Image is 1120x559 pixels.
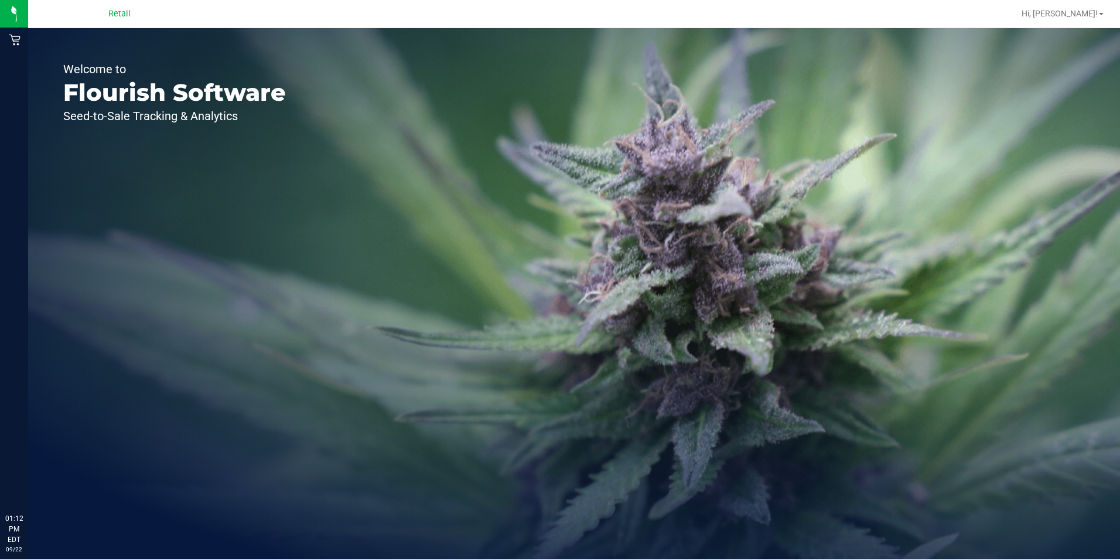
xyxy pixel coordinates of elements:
p: Welcome to [63,63,286,75]
p: Seed-to-Sale Tracking & Analytics [63,110,286,122]
p: 01:12 PM EDT [5,513,23,545]
p: 09/22 [5,545,23,554]
span: Hi, [PERSON_NAME]! [1022,9,1098,18]
iframe: Resource center [12,465,47,500]
inline-svg: Retail [9,34,21,46]
p: Flourish Software [63,81,286,104]
span: Retail [108,9,131,19]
